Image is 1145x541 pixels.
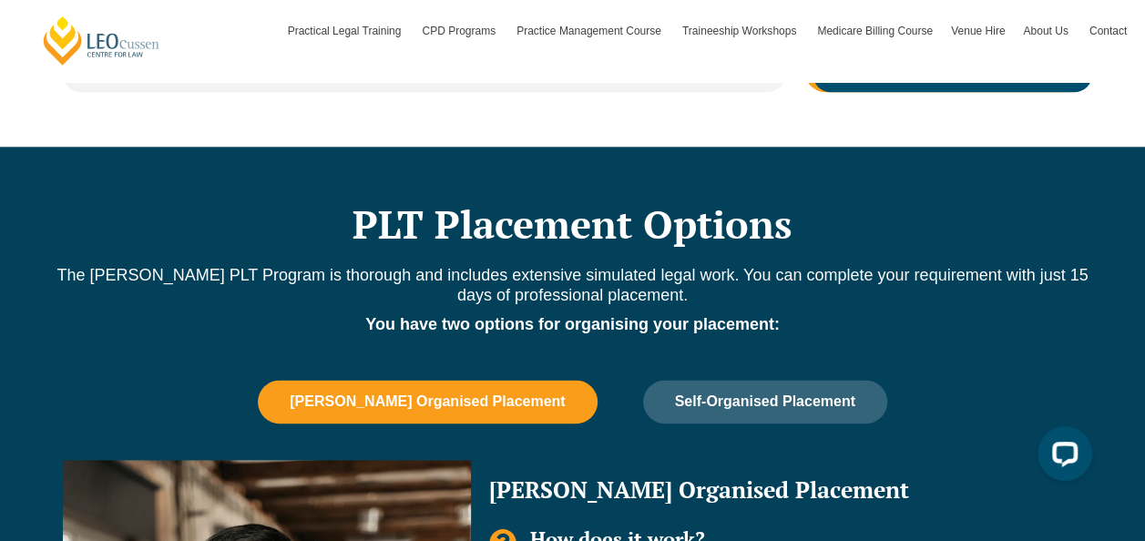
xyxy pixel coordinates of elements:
[673,5,808,57] a: Traineeship Workshops
[489,478,1065,501] h2: [PERSON_NAME] Organised Placement
[507,5,673,57] a: Practice Management Course
[54,201,1092,247] h2: PLT Placement Options
[942,5,1014,57] a: Venue Hire
[675,393,855,410] span: Self-Organised Placement
[1023,419,1099,495] iframe: LiveChat chat widget
[413,5,507,57] a: CPD Programs
[808,5,942,57] a: Medicare Billing Course
[365,315,780,333] strong: You have two options for organising your placement:
[1080,5,1136,57] a: Contact
[279,5,414,57] a: Practical Legal Training
[41,15,162,66] a: [PERSON_NAME] Centre for Law
[290,393,565,410] span: [PERSON_NAME] Organised Placement
[1014,5,1079,57] a: About Us
[54,265,1092,305] p: The [PERSON_NAME] PLT Program is thorough and includes extensive simulated legal work. You can co...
